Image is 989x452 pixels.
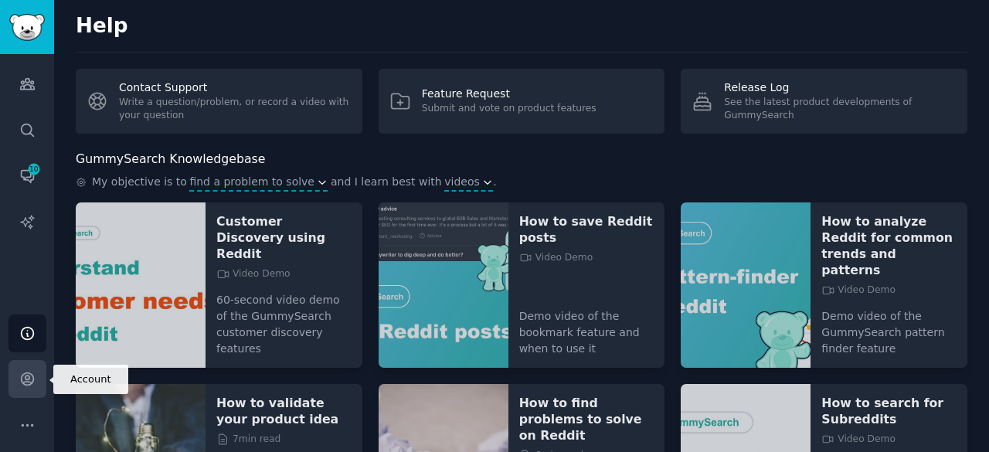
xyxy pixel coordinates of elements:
span: and I learn best with [331,174,442,192]
p: Demo video of the GummySearch pattern finder feature [821,297,957,357]
a: Contact SupportWrite a question/problem, or record a video with your question [76,69,362,134]
a: Customer Discovery using Reddit [216,213,352,262]
button: videos [444,174,493,190]
span: 7 min read [216,433,280,447]
div: Release Log [724,80,957,96]
div: Feature Request [422,86,596,102]
span: Video Demo [821,433,896,447]
span: Video Demo [519,251,593,265]
a: Release LogSee the latest product developments of GummySearch [681,69,967,134]
img: GummySearch logo [9,14,45,41]
a: Feature RequestSubmit and vote on product features [379,69,665,134]
h2: GummySearch Knowledgebase [76,150,265,169]
span: 10 [27,164,41,175]
img: Customer Discovery using Reddit [76,202,206,368]
button: find a problem to solve [189,174,328,190]
a: 10 [8,157,46,195]
img: How to analyze Reddit for common trends and patterns [681,202,811,368]
a: How to save Reddit posts [519,213,654,246]
p: Demo video of the bookmark feature and when to use it [519,297,654,357]
a: How to search for Subreddits [821,395,957,427]
span: Video Demo [216,267,291,281]
div: . [76,174,967,192]
div: Submit and vote on product features [422,102,596,116]
span: find a problem to solve [189,174,314,190]
a: How to validate your product idea [216,395,352,427]
a: How to analyze Reddit for common trends and patterns [821,213,957,278]
div: See the latest product developments of GummySearch [724,96,957,123]
span: videos [444,174,480,190]
span: My objective is to [92,174,187,192]
span: Video Demo [821,284,896,297]
p: 60-second video demo of the GummySearch customer discovery features [216,281,352,357]
img: How to save Reddit posts [379,202,508,368]
a: How to find problems to solve on Reddit [519,395,654,444]
h2: Help [76,14,967,39]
